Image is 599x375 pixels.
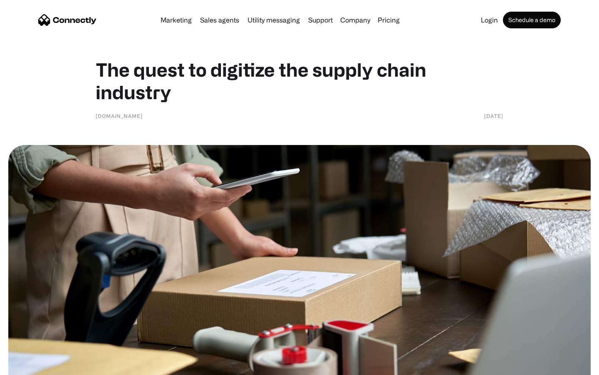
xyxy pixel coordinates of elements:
[17,360,50,372] ul: Language list
[8,360,50,372] aside: Language selected: English
[503,12,561,28] a: Schedule a demo
[157,17,195,23] a: Marketing
[96,58,503,103] h1: The quest to digitize the supply chain industry
[340,14,370,26] div: Company
[244,17,303,23] a: Utility messaging
[96,112,143,120] div: [DOMAIN_NAME]
[197,17,243,23] a: Sales agents
[484,112,503,120] div: [DATE]
[305,17,336,23] a: Support
[374,17,403,23] a: Pricing
[478,17,501,23] a: Login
